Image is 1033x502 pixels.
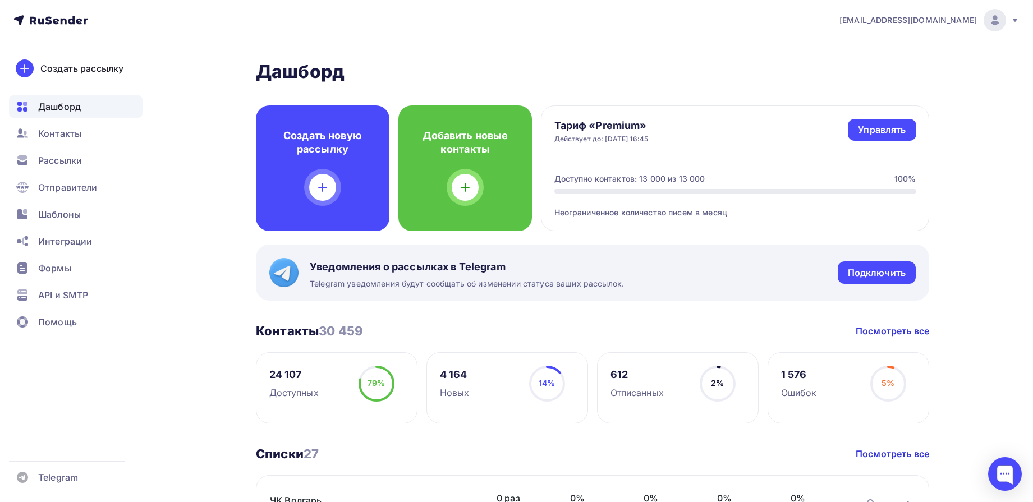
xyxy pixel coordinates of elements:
[856,324,929,338] a: Посмотреть все
[839,15,977,26] span: [EMAIL_ADDRESS][DOMAIN_NAME]
[848,266,906,279] div: Подключить
[38,127,81,140] span: Контакты
[781,386,817,399] div: Ошибок
[894,173,916,185] div: 100%
[610,368,664,381] div: 612
[711,378,724,388] span: 2%
[882,378,894,388] span: 5%
[440,368,470,381] div: 4 164
[554,194,916,218] div: Неограниченное количество писем в месяц
[38,208,81,221] span: Шаблоны
[839,9,1020,31] a: [EMAIL_ADDRESS][DOMAIN_NAME]
[858,123,906,136] div: Управлять
[368,378,385,388] span: 79%
[310,260,624,274] span: Уведомления о рассылках в Telegram
[38,315,77,329] span: Помощь
[554,173,705,185] div: Доступно контактов: 13 000 из 13 000
[310,278,624,289] span: Telegram уведомления будут сообщать об изменении статуса ваших рассылок.
[781,368,817,381] div: 1 576
[40,62,123,75] div: Создать рассылку
[256,446,319,462] h3: Списки
[9,122,143,145] a: Контакты
[9,95,143,118] a: Дашборд
[38,234,92,248] span: Интеграции
[554,119,649,132] h4: Тариф «Premium»
[38,154,82,167] span: Рассылки
[256,323,363,339] h3: Контакты
[9,203,143,225] a: Шаблоны
[38,471,78,484] span: Telegram
[9,176,143,199] a: Отправители
[38,261,71,275] span: Формы
[269,368,319,381] div: 24 107
[38,181,98,194] span: Отправители
[610,386,664,399] div: Отписанных
[554,135,649,144] div: Действует до: [DATE] 16:45
[38,100,81,113] span: Дашборд
[856,447,929,460] a: Посмотреть все
[269,386,319,399] div: Доступных
[38,288,88,302] span: API и SMTP
[256,61,929,83] h2: Дашборд
[304,446,319,461] span: 27
[319,324,363,338] span: 30 459
[9,257,143,279] a: Формы
[440,386,470,399] div: Новых
[9,149,143,172] a: Рассылки
[539,378,555,388] span: 14%
[416,129,514,156] h4: Добавить новые контакты
[274,129,371,156] h4: Создать новую рассылку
